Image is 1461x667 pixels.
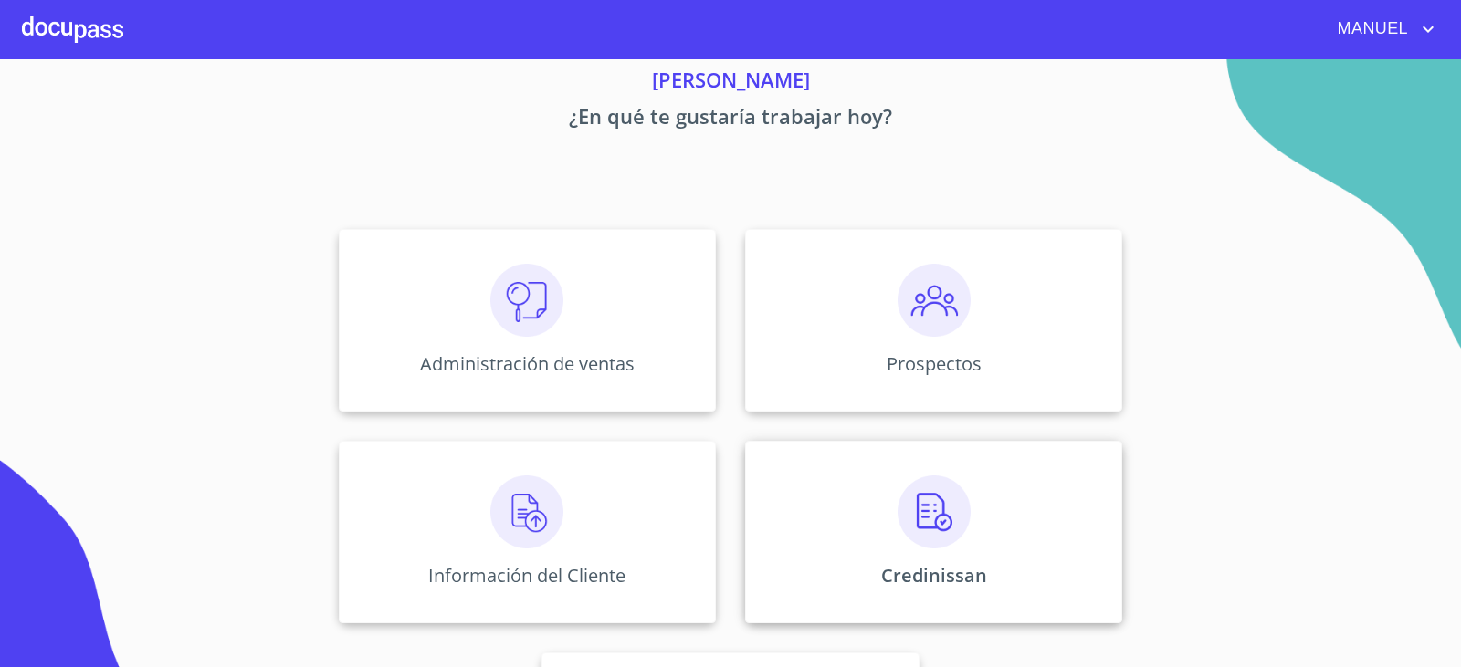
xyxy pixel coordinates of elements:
[490,475,563,548] img: carga.png
[887,351,982,376] p: Prospectos
[881,563,987,588] p: Credinissan
[168,65,1293,101] p: [PERSON_NAME]
[898,475,971,548] img: verificacion.png
[420,351,635,376] p: Administración de ventas
[168,101,1293,138] p: ¿En qué te gustaría trabajar hoy?
[428,563,625,588] p: Información del Cliente
[1324,15,1417,44] span: MANUEL
[898,264,971,337] img: prospectos.png
[1324,15,1439,44] button: account of current user
[490,264,563,337] img: consulta.png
